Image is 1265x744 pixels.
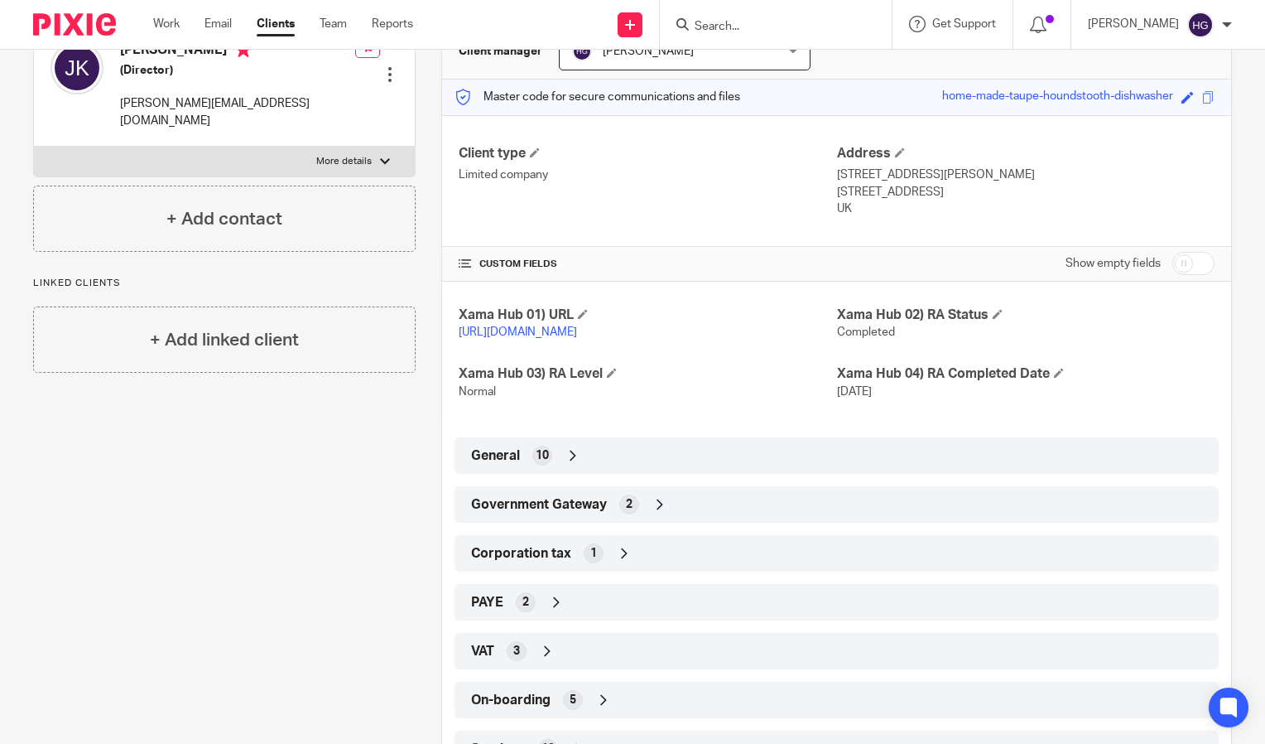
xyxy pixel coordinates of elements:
[120,95,355,129] p: [PERSON_NAME][EMAIL_ADDRESS][DOMAIN_NAME]
[837,167,1214,183] p: [STREET_ADDRESS][PERSON_NAME]
[1065,255,1161,272] label: Show empty fields
[837,184,1214,200] p: [STREET_ADDRESS]
[471,496,607,514] span: Government Gateway
[120,41,355,62] h4: [PERSON_NAME]
[590,545,597,562] span: 1
[33,13,116,36] img: Pixie
[522,594,529,611] span: 2
[51,41,103,94] img: svg%3E
[459,326,577,338] a: [URL][DOMAIN_NAME]
[459,167,836,183] p: Limited company
[932,18,996,30] span: Get Support
[603,46,694,57] span: [PERSON_NAME]
[316,155,372,168] p: More details
[572,41,592,61] img: svg%3E
[257,16,295,32] a: Clients
[153,16,180,32] a: Work
[471,692,551,709] span: On-boarding
[459,43,542,60] h3: Client manager
[459,258,836,271] h4: CUSTOM FIELDS
[235,41,252,58] i: Primary
[693,20,842,35] input: Search
[150,327,299,353] h4: + Add linked client
[455,89,740,105] p: Master code for secure communications and files
[33,277,416,290] p: Linked clients
[320,16,347,32] a: Team
[1088,16,1179,32] p: [PERSON_NAME]
[837,307,1214,324] h4: Xama Hub 02) RA Status
[459,365,836,383] h4: Xama Hub 03) RA Level
[942,88,1173,107] div: home-made-taupe-houndstooth-dishwasher
[837,326,895,338] span: Completed
[459,145,836,162] h4: Client type
[837,200,1214,217] p: UK
[120,62,355,79] h5: (Director)
[513,643,520,659] span: 3
[1187,12,1214,38] img: svg%3E
[626,496,632,513] span: 2
[166,206,282,232] h4: + Add contact
[837,145,1214,162] h4: Address
[471,447,520,465] span: General
[471,594,503,611] span: PAYE
[471,545,571,563] span: Corporation tax
[372,16,413,32] a: Reports
[471,643,494,660] span: VAT
[459,307,836,324] h4: Xama Hub 01) URL
[459,386,496,398] span: Normal
[536,447,549,464] span: 10
[837,365,1214,383] h4: Xama Hub 04) RA Completed Date
[570,692,576,708] span: 5
[204,16,232,32] a: Email
[837,386,872,398] span: [DATE]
